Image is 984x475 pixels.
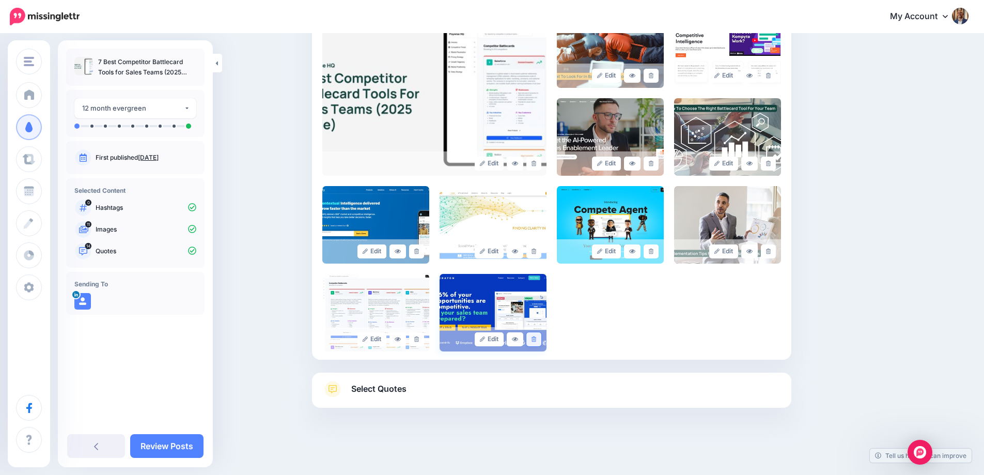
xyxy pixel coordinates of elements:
a: [DATE] [138,154,159,161]
a: Edit [592,69,621,83]
a: Edit [592,157,621,171]
p: Quotes [96,247,196,256]
h4: Sending To [74,280,196,288]
a: Edit [709,244,739,258]
p: Images [96,225,196,234]
span: 0 [85,200,91,206]
a: Edit [592,244,621,258]
img: 84d2a146891eb1095837d524458a0dfb_large.jpg [322,274,429,351]
a: Edit [357,332,387,346]
img: f1ee82b0fc0d238239d562ecddb7bf07_large.jpg [322,186,429,264]
img: e62a22704ade2367846a92aae5cc0131_large.jpg [440,274,546,351]
a: Edit [475,244,504,258]
img: a556076c7db2b4a209a7cb099980a646_large.jpg [674,10,781,88]
span: 14 [85,243,92,249]
a: Edit [357,244,387,258]
img: c0b982a829144dab3518a03810fab8dc_large.jpg [674,98,781,176]
a: Tell us how we can improve [870,449,972,463]
p: 7 Best Competitor Battlecard Tools for Sales Teams (2025 Guide) [98,57,196,78]
button: 12 month evergreen [74,98,196,118]
h4: Selected Content [74,187,196,194]
img: user_default_image.png [74,293,91,310]
a: My Account [880,4,969,29]
div: 12 month evergreen [82,102,184,114]
img: cd2e95a84e936dd399fae9feca070d80_large.jpg [557,98,664,176]
p: First published [96,153,196,162]
img: bfa7c212a2e2291219610d78d7af2152_large.jpg [557,186,664,264]
img: a9399dac10242c33ab9153c6a5ca278c_large.jpg [322,10,546,176]
img: 03be83c80bb7b56bca78f3d9903c0a20_large.jpg [557,10,664,88]
img: Missinglettr [10,8,80,25]
img: ad332cd1d278603254d7c5662f9293cf_large.jpg [440,186,546,264]
a: Select Quotes [322,381,781,408]
a: Edit [709,157,739,171]
a: Edit [475,157,504,171]
img: a9399dac10242c33ab9153c6a5ca278c_thumb.jpg [74,57,93,75]
div: Open Intercom Messenger [908,440,932,465]
a: Edit [709,69,739,83]
a: Edit [475,332,504,346]
p: Hashtags [96,203,196,212]
span: Select Quotes [351,382,407,396]
img: ad469a2a7c91a1378f4b923717b28639_large.jpg [674,186,781,264]
img: menu.png [24,57,34,66]
span: 11 [85,221,91,227]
